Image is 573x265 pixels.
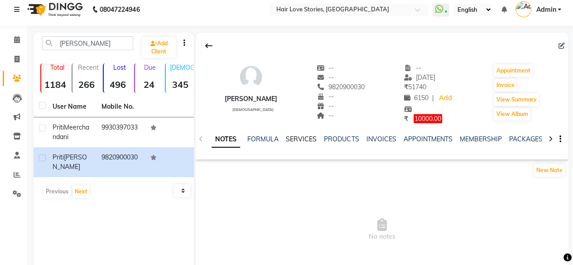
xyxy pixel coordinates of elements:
[41,79,70,90] strong: 1184
[317,102,334,110] span: --
[72,79,101,90] strong: 266
[534,164,565,177] button: New Note
[459,135,501,143] a: MEMBERSHIP
[142,37,176,58] a: Add Client
[366,135,396,143] a: INVOICES
[403,135,452,143] a: APPOINTMENTS
[137,63,164,72] p: Due
[199,37,218,54] div: Back to Client
[404,83,426,91] span: 51740
[404,94,429,102] span: 6150
[166,79,194,90] strong: 345
[404,115,408,123] span: ₹
[104,79,132,90] strong: 496
[47,96,96,117] th: User Name
[76,63,101,72] p: Recent
[96,117,145,147] td: 9930397033
[438,92,453,105] a: Add
[53,153,64,161] span: Priti
[317,92,334,101] span: --
[169,63,194,72] p: [DEMOGRAPHIC_DATA]
[53,153,87,171] span: [PERSON_NAME]
[45,63,70,72] p: Total
[212,131,240,148] a: NOTES
[509,135,542,143] a: PACKAGES
[42,36,133,50] input: Search by Name/Mobile/Email/Code
[317,64,334,72] span: --
[317,111,334,120] span: --
[135,79,164,90] strong: 24
[404,73,435,82] span: [DATE]
[494,108,530,120] button: View Album
[107,63,132,72] p: Lost
[53,123,89,141] span: Meerchandani
[247,135,279,143] a: FORMULA
[317,73,334,82] span: --
[404,64,421,72] span: --
[237,63,265,91] img: avatar
[414,114,442,123] span: 10000.00
[286,135,317,143] a: SERVICES
[432,93,434,103] span: |
[225,94,277,104] div: [PERSON_NAME]
[72,185,90,198] button: Next
[494,79,516,92] button: Invoice
[317,83,365,91] span: 9820900030
[53,123,64,131] span: Priti
[96,96,145,117] th: Mobile No.
[96,147,145,177] td: 9820900030
[536,5,556,14] span: Admin
[324,135,359,143] a: PRODUCTS
[494,93,539,106] button: View Summary
[232,107,273,112] span: [DEMOGRAPHIC_DATA]
[515,1,531,17] img: Admin
[404,83,408,91] span: ₹
[494,64,532,77] button: Appointment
